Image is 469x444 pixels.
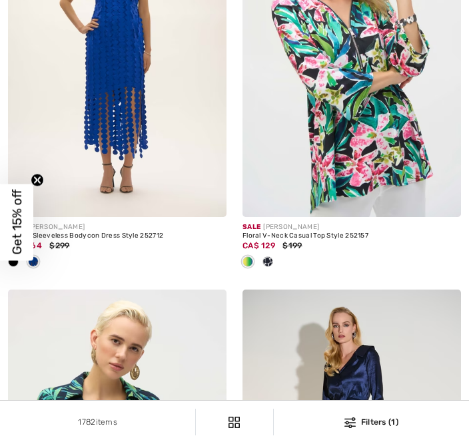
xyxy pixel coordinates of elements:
[8,222,227,232] div: [PERSON_NAME]
[282,241,302,250] span: $199
[3,252,23,274] div: Black
[258,252,278,274] div: Vanilla/Midnight Blue
[242,222,461,232] div: [PERSON_NAME]
[282,416,461,428] div: Filters (1)
[78,417,95,427] span: 1782
[31,173,44,186] button: Close teaser
[242,223,260,231] span: Sale
[229,417,240,428] img: Filters
[8,232,227,240] div: Formal Sleeveless Bodycon Dress Style 252712
[9,190,25,255] span: Get 15% off
[242,241,275,250] span: CA$ 129
[344,417,356,428] img: Filters
[238,252,258,274] div: Black/Multi
[242,232,461,240] div: Floral V-Neck Casual Top Style 252157
[23,252,43,274] div: Royal Sapphire 163
[383,404,456,437] iframe: Opens a widget where you can find more information
[49,241,69,250] span: $299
